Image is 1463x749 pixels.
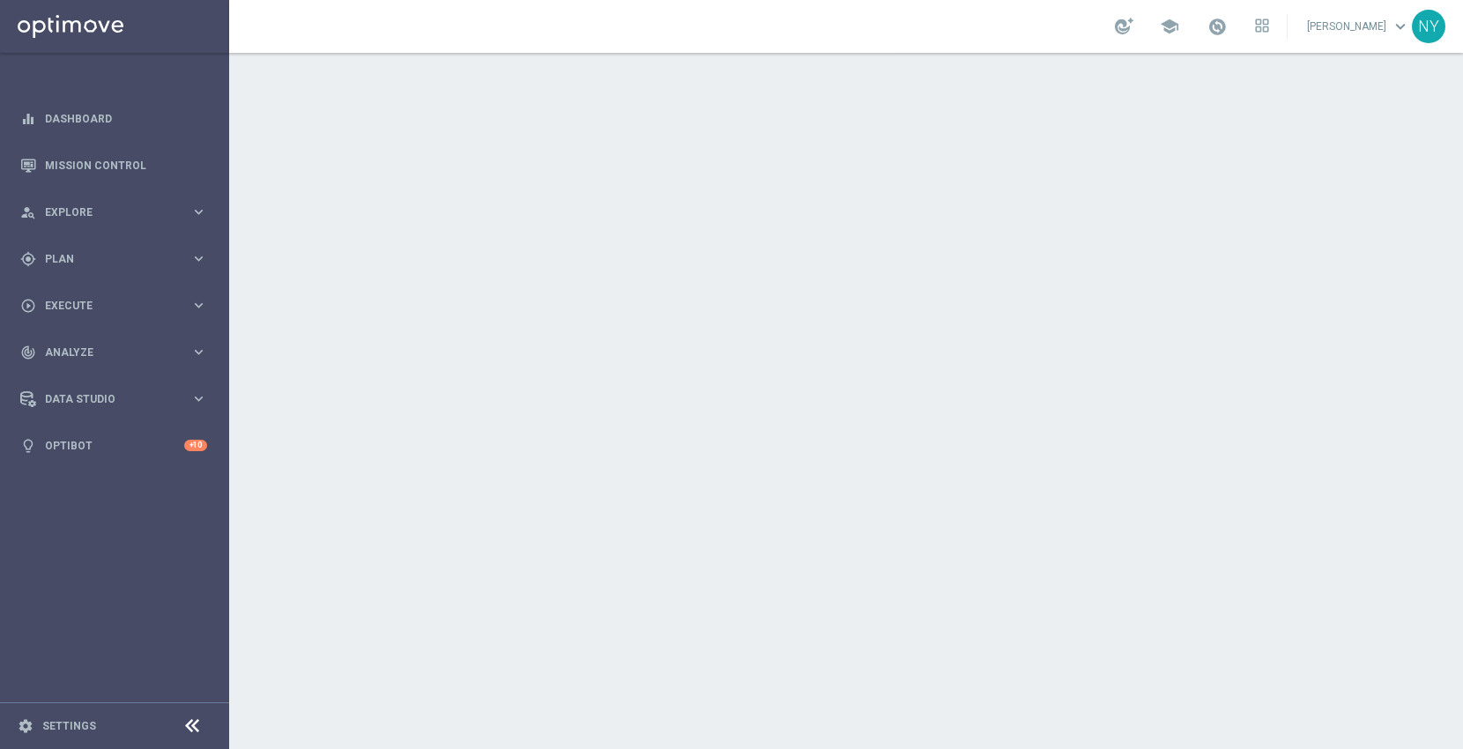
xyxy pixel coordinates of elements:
div: +10 [184,440,207,451]
div: NY [1412,10,1445,43]
i: settings [18,718,33,734]
i: keyboard_arrow_right [190,250,207,267]
span: Plan [45,254,190,264]
div: Data Studio [20,391,190,407]
button: equalizer Dashboard [19,112,208,126]
span: Data Studio [45,394,190,404]
span: Explore [45,207,190,218]
button: lightbulb Optibot +10 [19,439,208,453]
div: Plan [20,251,190,267]
i: keyboard_arrow_right [190,390,207,407]
div: Dashboard [20,95,207,142]
button: Data Studio keyboard_arrow_right [19,392,208,406]
button: Mission Control [19,159,208,173]
i: keyboard_arrow_right [190,344,207,360]
a: Dashboard [45,95,207,142]
i: play_circle_outline [20,298,36,314]
div: Explore [20,204,190,220]
div: Analyze [20,345,190,360]
button: person_search Explore keyboard_arrow_right [19,205,208,219]
div: Execute [20,298,190,314]
span: school [1160,17,1179,36]
a: Optibot [45,422,184,469]
button: play_circle_outline Execute keyboard_arrow_right [19,299,208,313]
i: lightbulb [20,438,36,454]
i: person_search [20,204,36,220]
a: Settings [42,721,96,731]
i: equalizer [20,111,36,127]
a: Mission Control [45,142,207,189]
span: keyboard_arrow_down [1391,17,1410,36]
div: Mission Control [20,142,207,189]
i: track_changes [20,345,36,360]
a: [PERSON_NAME]keyboard_arrow_down [1305,13,1412,40]
span: Analyze [45,347,190,358]
button: track_changes Analyze keyboard_arrow_right [19,345,208,360]
button: gps_fixed Plan keyboard_arrow_right [19,252,208,266]
i: keyboard_arrow_right [190,204,207,220]
div: Optibot [20,422,207,469]
i: gps_fixed [20,251,36,267]
i: keyboard_arrow_right [190,297,207,314]
span: Execute [45,300,190,311]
